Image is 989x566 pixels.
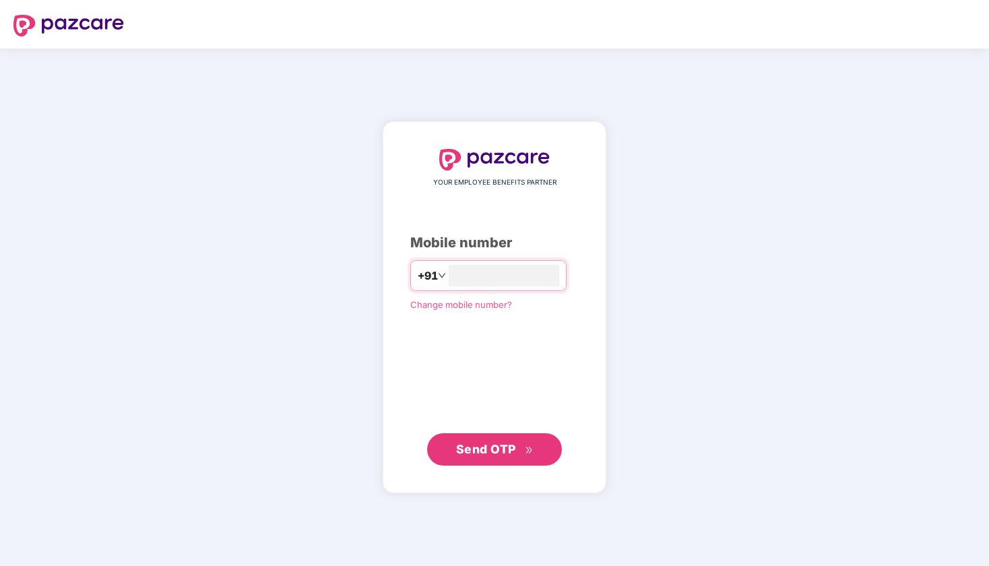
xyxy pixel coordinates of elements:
[438,272,446,280] span: down
[433,177,556,188] span: YOUR EMPLOYEE BENEFITS PARTNER
[525,446,534,455] span: double-right
[418,268,438,284] span: +91
[456,442,516,456] span: Send OTP
[13,15,124,36] img: logo
[410,232,579,253] div: Mobile number
[410,299,512,310] a: Change mobile number?
[427,433,562,466] button: Send OTPdouble-right
[439,149,550,170] img: logo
